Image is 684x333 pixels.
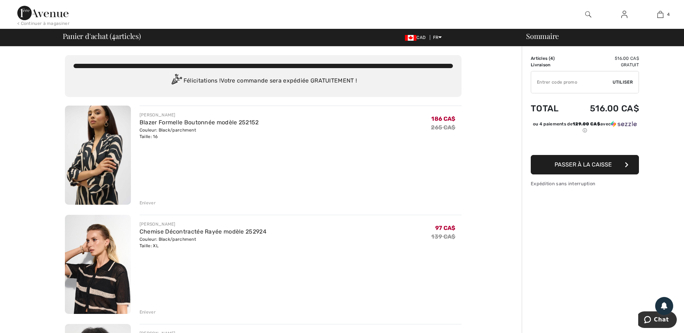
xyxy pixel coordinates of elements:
div: ou 4 paiements de avec [531,121,639,134]
div: ou 4 paiements de129.00 CA$avecSezzle Cliquez pour en savoir plus sur Sezzle [531,121,639,136]
a: 4 [643,10,678,19]
img: Chemise Décontractée Rayée modèle 252924 [65,215,131,314]
div: [PERSON_NAME] [140,112,259,118]
span: 4 [550,56,553,61]
a: Chemise Décontractée Rayée modèle 252924 [140,228,266,235]
td: Gratuit [570,62,639,68]
img: Mes infos [621,10,627,19]
img: Canadian Dollar [405,35,416,41]
s: 265 CA$ [431,124,455,131]
input: Code promo [531,71,613,93]
s: 139 CA$ [431,233,455,240]
a: Se connecter [615,10,633,19]
div: Couleur: Black/parchment Taille: XL [140,236,266,249]
span: 4 [667,11,670,18]
img: Mon panier [657,10,663,19]
span: Utiliser [613,79,633,85]
div: Sommaire [517,32,680,40]
span: Panier d'achat ( articles) [63,32,141,40]
span: CAD [405,35,428,40]
span: 4 [112,31,115,40]
td: Total [531,96,570,121]
span: FR [433,35,442,40]
span: 97 CA$ [435,225,456,231]
span: Passer à la caisse [555,161,612,168]
button: Passer à la caisse [531,155,639,174]
div: Expédition sans interruption [531,180,639,187]
td: 516.00 CA$ [570,55,639,62]
iframe: PayPal-paypal [531,136,639,152]
iframe: Ouvre un widget dans lequel vous pouvez chatter avec l’un de nos agents [638,311,677,329]
span: 129.00 CA$ [573,121,600,126]
a: Blazer Formelle Boutonnée modèle 252152 [140,119,259,126]
img: 1ère Avenue [17,6,69,20]
div: Couleur: Black/parchment Taille: 16 [140,127,259,140]
img: recherche [585,10,591,19]
td: Livraison [531,62,570,68]
div: < Continuer à magasiner [17,20,70,27]
div: Félicitations ! Votre commande sera expédiée GRATUITEMENT ! [74,74,453,88]
img: Congratulation2.svg [169,74,184,88]
div: [PERSON_NAME] [140,221,266,227]
img: Blazer Formelle Boutonnée modèle 252152 [65,106,131,205]
span: 186 CA$ [431,115,455,122]
div: Enlever [140,200,156,206]
td: 516.00 CA$ [570,96,639,121]
div: Enlever [140,309,156,315]
td: Articles ( ) [531,55,570,62]
img: Sezzle [611,121,637,127]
